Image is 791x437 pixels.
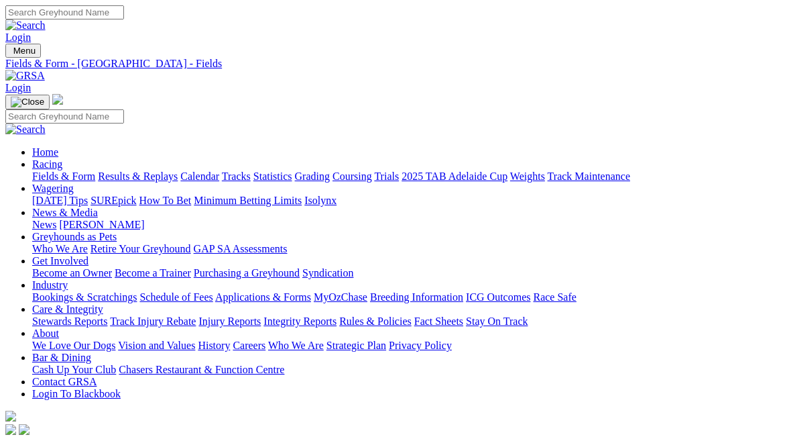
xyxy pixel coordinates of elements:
a: Login To Blackbook [32,388,121,399]
a: Trials [374,171,399,182]
img: Search [5,124,46,136]
a: About [32,328,59,339]
a: Who We Are [32,243,88,254]
a: [DATE] Tips [32,195,88,206]
input: Search [5,109,124,124]
a: Fields & Form [32,171,95,182]
a: Breeding Information [370,291,463,303]
a: Statistics [253,171,292,182]
a: ICG Outcomes [466,291,530,303]
a: Coursing [332,171,372,182]
a: Careers [233,340,265,351]
img: twitter.svg [19,424,29,435]
a: Who We Are [268,340,324,351]
a: We Love Our Dogs [32,340,115,351]
a: Injury Reports [198,315,261,327]
img: logo-grsa-white.png [5,411,16,422]
a: Vision and Values [118,340,195,351]
img: facebook.svg [5,424,16,435]
a: Greyhounds as Pets [32,231,117,242]
a: Racing [32,158,62,170]
a: Purchasing a Greyhound [194,267,300,279]
a: Minimum Betting Limits [194,195,302,206]
a: Race Safe [533,291,576,303]
div: Greyhounds as Pets [32,243,786,255]
button: Toggle navigation [5,44,41,58]
a: History [198,340,230,351]
a: Cash Up Your Club [32,364,116,375]
a: Bookings & Scratchings [32,291,137,303]
img: GRSA [5,70,45,82]
a: Wagering [32,183,74,194]
a: Fields & Form - [GEOGRAPHIC_DATA] - Fields [5,58,786,70]
a: Weights [510,171,545,182]
a: News & Media [32,207,98,218]
a: Applications & Forms [215,291,311,303]
a: Fact Sheets [414,315,463,327]
a: Care & Integrity [32,303,103,315]
a: Industry [32,279,68,291]
a: Become a Trainer [115,267,191,279]
div: About [32,340,786,352]
a: Track Injury Rebate [110,315,196,327]
a: Become an Owner [32,267,112,279]
img: Close [11,97,44,107]
a: Retire Your Greyhound [90,243,191,254]
div: Industry [32,291,786,303]
img: logo-grsa-white.png [52,94,63,105]
a: Tracks [222,171,251,182]
a: GAP SA Assessments [194,243,288,254]
button: Toggle navigation [5,95,50,109]
div: Care & Integrity [32,315,786,328]
a: MyOzChase [314,291,367,303]
input: Search [5,5,124,19]
a: How To Bet [139,195,192,206]
span: Menu [13,46,36,56]
a: Home [32,146,58,158]
a: Schedule of Fees [139,291,212,303]
a: Integrity Reports [263,315,337,327]
a: Results & Replays [98,171,178,182]
a: Calendar [180,171,219,182]
div: Get Involved [32,267,786,279]
a: Bar & Dining [32,352,91,363]
a: Login [5,32,31,43]
a: Get Involved [32,255,88,266]
a: Contact GRSA [32,376,97,387]
a: 2025 TAB Adelaide Cup [402,171,507,182]
a: Grading [295,171,330,182]
a: Stay On Track [466,315,528,327]
a: News [32,219,56,230]
a: Track Maintenance [548,171,630,182]
div: Racing [32,171,786,183]
a: Rules & Policies [339,315,412,327]
div: Wagering [32,195,786,207]
a: Syndication [302,267,353,279]
a: [PERSON_NAME] [59,219,144,230]
div: Bar & Dining [32,364,786,376]
div: News & Media [32,219,786,231]
img: Search [5,19,46,32]
a: Chasers Restaurant & Function Centre [119,364,284,375]
a: SUREpick [90,195,136,206]
a: Stewards Reports [32,315,107,327]
a: Strategic Plan [326,340,386,351]
a: Isolynx [304,195,337,206]
a: Login [5,82,31,93]
a: Privacy Policy [389,340,452,351]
